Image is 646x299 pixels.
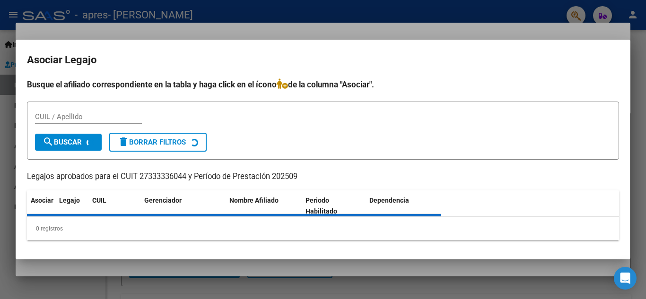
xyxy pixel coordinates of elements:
span: CUIL [92,196,106,204]
h4: Busque el afiliado correspondiente en la tabla y haga click en el ícono de la columna "Asociar". [27,78,619,91]
h2: Asociar Legajo [27,51,619,69]
datatable-header-cell: Legajo [55,190,88,222]
button: Buscar [35,134,102,151]
span: Periodo Habilitado [306,196,337,215]
p: Legajos aprobados para el CUIT 27333336044 y Período de Prestación 202509 [27,171,619,183]
div: 0 registros [27,217,619,240]
span: Legajo [59,196,80,204]
datatable-header-cell: Periodo Habilitado [302,190,366,222]
span: Borrar Filtros [118,138,186,146]
datatable-header-cell: Gerenciador [140,190,226,222]
datatable-header-cell: Asociar [27,190,55,222]
mat-icon: delete [118,136,129,147]
button: Borrar Filtros [109,133,207,152]
mat-icon: search [43,136,54,147]
span: Gerenciador [144,196,182,204]
datatable-header-cell: Nombre Afiliado [226,190,302,222]
span: Asociar [31,196,53,204]
div: Open Intercom Messenger [614,267,637,290]
span: Nombre Afiliado [229,196,279,204]
span: Buscar [43,138,82,146]
span: Dependencia [369,196,409,204]
datatable-header-cell: Dependencia [366,190,442,222]
datatable-header-cell: CUIL [88,190,140,222]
